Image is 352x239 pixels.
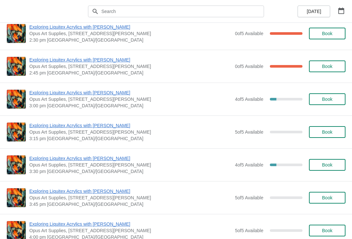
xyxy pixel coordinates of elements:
[29,194,232,201] span: Opus Art Supplies, [STREET_ADDRESS][PERSON_NAME]
[29,135,232,142] span: 3:15 pm [GEOGRAPHIC_DATA]/[GEOGRAPHIC_DATA]
[29,102,232,109] span: 3:00 pm [GEOGRAPHIC_DATA]/[GEOGRAPHIC_DATA]
[322,31,332,36] span: Book
[29,129,232,135] span: Opus Art Supplies, [STREET_ADDRESS][PERSON_NAME]
[29,89,232,96] span: Exploring Liquitex Acrylics with [PERSON_NAME]
[322,64,332,69] span: Book
[309,225,345,236] button: Book
[235,129,263,135] span: 5 of 5 Available
[29,221,232,227] span: Exploring Liquitex Acrylics with [PERSON_NAME]
[29,201,232,207] span: 3:45 pm [GEOGRAPHIC_DATA]/[GEOGRAPHIC_DATA]
[309,192,345,204] button: Book
[29,30,232,37] span: Opus Art Supplies, [STREET_ADDRESS][PERSON_NAME]
[235,195,263,200] span: 5 of 5 Available
[309,60,345,72] button: Book
[101,6,264,17] input: Search
[322,228,332,233] span: Book
[235,162,263,167] span: 4 of 5 Available
[322,129,332,135] span: Book
[29,57,232,63] span: Exploring Liquitex Acrylics with [PERSON_NAME]
[298,6,330,17] button: [DATE]
[29,168,232,175] span: 3:30 pm [GEOGRAPHIC_DATA]/[GEOGRAPHIC_DATA]
[309,126,345,138] button: Book
[29,122,232,129] span: Exploring Liquitex Acrylics with [PERSON_NAME]
[309,28,345,39] button: Book
[29,188,232,194] span: Exploring Liquitex Acrylics with [PERSON_NAME]
[7,24,26,43] img: Exploring Liquitex Acrylics with Megan Jentsch | Opus Art Supplies, #105 - 20121 Willowbrook Driv...
[309,93,345,105] button: Book
[322,162,332,167] span: Book
[29,155,232,162] span: Exploring Liquitex Acrylics with [PERSON_NAME]
[29,96,232,102] span: Opus Art Supplies, [STREET_ADDRESS][PERSON_NAME]
[29,63,232,70] span: Opus Art Supplies, [STREET_ADDRESS][PERSON_NAME]
[29,24,232,30] span: Exploring Liquitex Acrylics with [PERSON_NAME]
[322,97,332,102] span: Book
[7,188,26,207] img: Exploring Liquitex Acrylics with Megan Jentsch | Opus Art Supplies, #105 - 20121 Willowbrook Driv...
[322,195,332,200] span: Book
[7,123,26,141] img: Exploring Liquitex Acrylics with Megan Jentsch | Opus Art Supplies, #105 - 20121 Willowbrook Driv...
[29,37,232,43] span: 2:30 pm [GEOGRAPHIC_DATA]/[GEOGRAPHIC_DATA]
[29,227,232,234] span: Opus Art Supplies, [STREET_ADDRESS][PERSON_NAME]
[29,70,232,76] span: 2:45 pm [GEOGRAPHIC_DATA]/[GEOGRAPHIC_DATA]
[7,57,26,76] img: Exploring Liquitex Acrylics with Megan Jentsch | Opus Art Supplies, #105 - 20121 Willowbrook Driv...
[7,155,26,174] img: Exploring Liquitex Acrylics with Megan Jentsch | Opus Art Supplies, #105 - 20121 Willowbrook Driv...
[235,31,263,36] span: 0 of 5 Available
[235,64,263,69] span: 0 of 5 Available
[29,162,232,168] span: Opus Art Supplies, [STREET_ADDRESS][PERSON_NAME]
[307,9,321,14] span: [DATE]
[7,90,26,109] img: Exploring Liquitex Acrylics with Megan Jentsch | Opus Art Supplies, #105 - 20121 Willowbrook Driv...
[309,159,345,171] button: Book
[235,228,263,233] span: 5 of 5 Available
[235,97,263,102] span: 4 of 5 Available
